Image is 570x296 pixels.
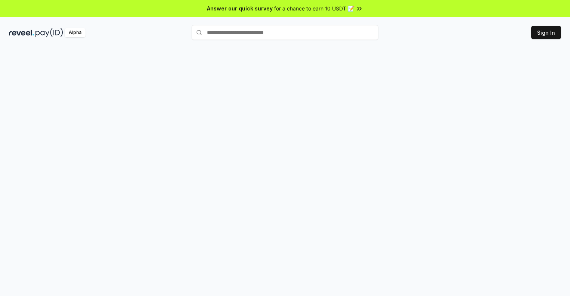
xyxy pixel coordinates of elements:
[9,28,34,37] img: reveel_dark
[65,28,86,37] div: Alpha
[531,26,561,39] button: Sign In
[274,4,354,12] span: for a chance to earn 10 USDT 📝
[207,4,273,12] span: Answer our quick survey
[35,28,63,37] img: pay_id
